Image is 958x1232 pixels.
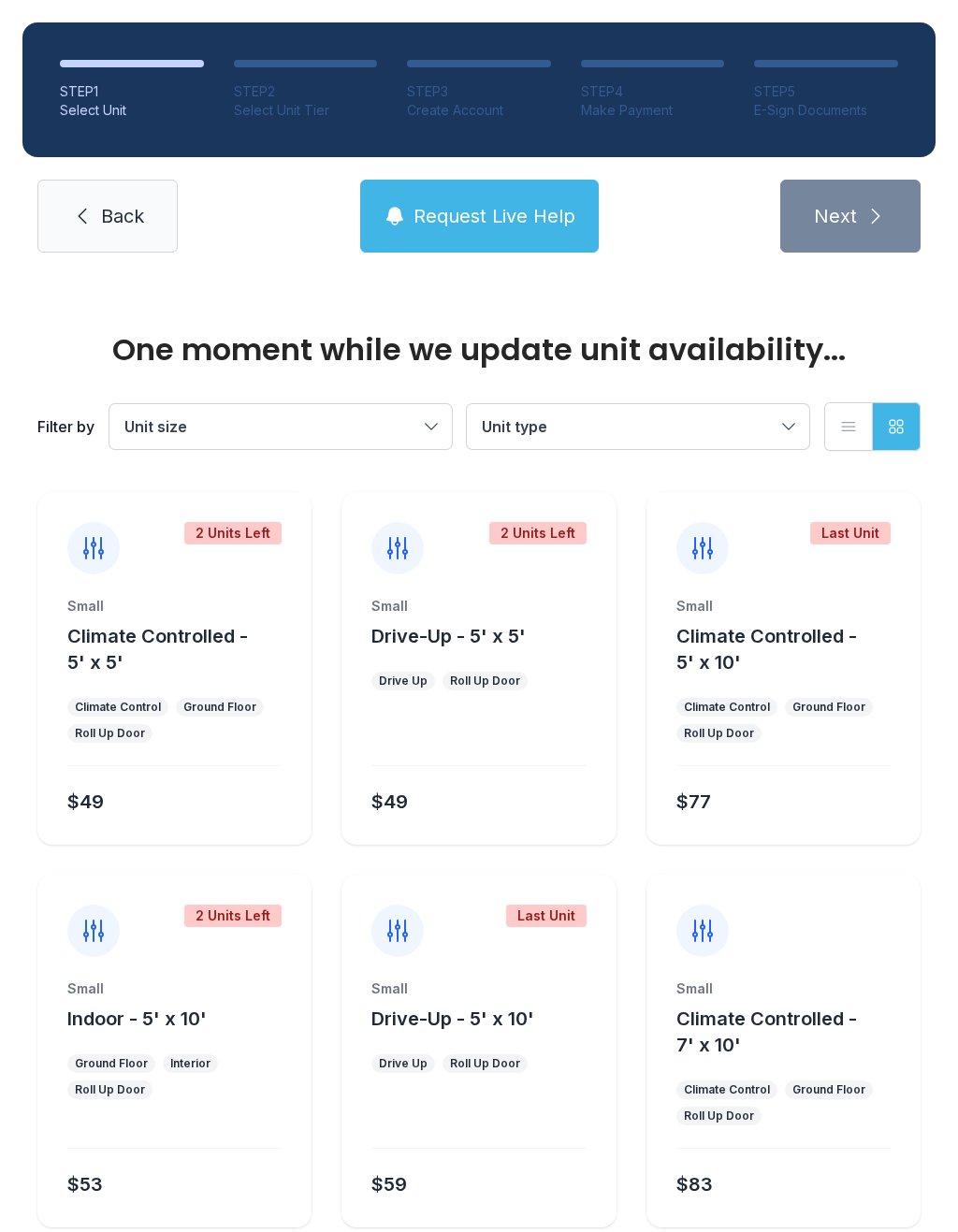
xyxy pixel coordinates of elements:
[184,905,282,927] div: 2 Units Left
[67,979,282,998] div: Small
[75,700,161,715] div: Climate Control
[67,623,304,675] button: Climate Controlled - 5' x 5'
[482,417,547,436] span: Unit type
[37,335,921,365] div: One moment while we update unit availability...
[371,625,526,647] span: Drive-Up - 5' x 5'
[170,1056,210,1071] div: Interior
[506,905,587,927] div: Last Unit
[67,597,282,616] div: Small
[792,700,865,715] div: Ground Floor
[407,82,551,101] div: STEP 3
[75,1056,148,1071] div: Ground Floor
[371,1171,407,1197] div: $59
[379,674,428,688] div: Drive Up
[676,1007,857,1056] span: Climate Controlled - 7' x 10'
[467,404,809,449] button: Unit type
[810,522,891,544] div: Last Unit
[676,1006,913,1058] button: Climate Controlled - 7' x 10'
[371,623,526,649] button: Drive-Up - 5' x 5'
[124,417,187,436] span: Unit size
[792,1082,865,1097] div: Ground Floor
[75,1082,145,1097] div: Roll Up Door
[234,101,378,120] div: Select Unit Tier
[67,625,248,674] span: Climate Controlled - 5' x 5'
[581,101,725,120] div: Make Payment
[379,1056,428,1071] div: Drive Up
[371,1006,534,1032] button: Drive-Up - 5' x 10'
[101,203,144,229] span: Back
[676,597,891,616] div: Small
[450,1056,520,1071] div: Roll Up Door
[60,82,204,101] div: STEP 1
[37,415,94,438] div: Filter by
[684,1082,770,1097] div: Climate Control
[676,625,857,674] span: Climate Controlled - 5' x 10'
[450,674,520,688] div: Roll Up Door
[684,1109,754,1123] div: Roll Up Door
[754,82,898,101] div: STEP 5
[684,726,754,741] div: Roll Up Door
[814,203,857,229] span: Next
[67,789,104,815] div: $49
[183,700,256,715] div: Ground Floor
[414,203,575,229] span: Request Live Help
[676,979,891,998] div: Small
[676,1171,713,1197] div: $83
[234,82,378,101] div: STEP 2
[684,700,770,715] div: Climate Control
[371,597,586,616] div: Small
[184,522,282,544] div: 2 Units Left
[754,101,898,120] div: E-Sign Documents
[67,1006,207,1032] button: Indoor - 5' x 10'
[676,789,711,815] div: $77
[75,726,145,741] div: Roll Up Door
[67,1007,207,1030] span: Indoor - 5' x 10'
[67,1171,103,1197] div: $53
[371,1007,534,1030] span: Drive-Up - 5' x 10'
[371,979,586,998] div: Small
[581,82,725,101] div: STEP 4
[371,789,408,815] div: $49
[676,623,913,675] button: Climate Controlled - 5' x 10'
[109,404,452,449] button: Unit size
[60,101,204,120] div: Select Unit
[407,101,551,120] div: Create Account
[489,522,587,544] div: 2 Units Left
